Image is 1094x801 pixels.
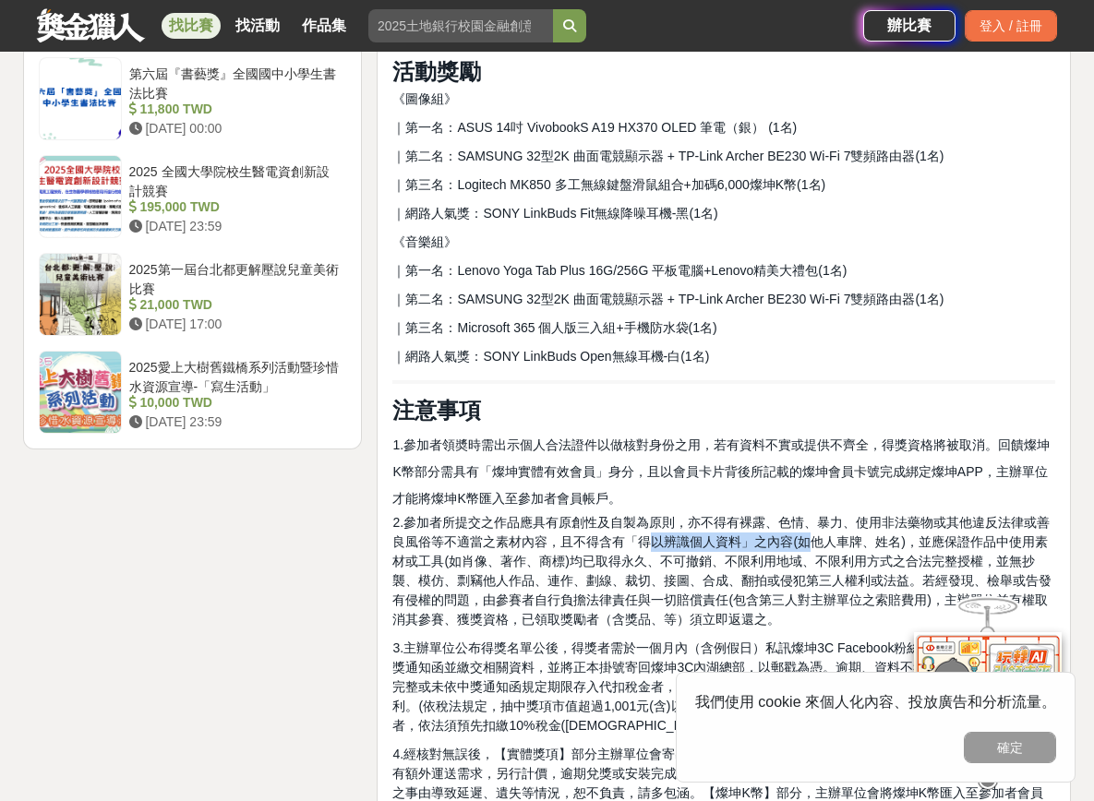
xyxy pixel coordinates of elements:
[129,65,340,100] div: 第六屆『書藝獎』全國國中小學生書法比賽
[368,9,553,42] input: 2025土地銀行校園金融創意挑戰賽：從你出發 開啟智慧金融新頁
[39,253,347,336] a: 2025第一屆台北都更解壓說兒童美術比賽 21,000 TWD [DATE] 17:00
[295,13,354,39] a: 作品集
[39,57,347,140] a: 第六屆『書藝獎』全國國中小學生書法比賽 11,800 TWD [DATE] 00:00
[392,149,944,163] span: ｜第二名：SAMSUNG 32型2K 曲面電競顯示器 + TP-Link Archer BE230 Wi-Fi 7雙頻路由器(1名)
[129,295,340,315] div: 21,000 TWD
[39,155,347,238] a: 2025 全國大學院校生醫電資創新設計競賽 195,000 TWD [DATE] 23:59
[392,640,1055,733] span: 3.主辦單位公布得獎名單公後，得獎者需於一個月內（含例假日）私訊燦坤3C Facebook粉絲專頁，及依規定填寫中獎通知函並繳交相關資料，並將正本掛號寄回燦坤3C內湖總部，以郵戳為憑。逾期、資料...
[392,398,481,423] strong: 注意事項
[129,217,340,236] div: [DATE] 23:59
[392,59,481,84] strong: 活動獎勵
[129,358,340,393] div: 2025愛上大樹舊鐵橋系列活動暨珍惜水資源宣導-「寫生活動」
[863,10,956,42] a: 辦比賽
[162,13,221,39] a: 找比賽
[129,100,340,119] div: 11,800 TWD
[392,263,847,278] span: ｜第一名：Lenovo Yoga Tab Plus 16G/256G 平板電腦+Lenovo精美大禮包(1名)
[129,412,340,432] div: [DATE] 23:59
[129,197,340,217] div: 195,000 TWD
[392,91,457,106] span: 《圖像組》
[392,120,797,135] span: ｜第一名：ASUS 14吋 VivobookS A19 HX370 OLED 筆電（銀） (1名)
[695,694,1056,710] span: 我們使用 cookie 來個人化內容、投放廣告和分析流量。
[392,206,717,221] span: ｜網路人氣獎：SONY LinkBuds Fit無線降噪耳機-黑(1名)
[129,315,340,334] div: [DATE] 17:00
[39,351,347,434] a: 2025愛上大樹舊鐵橋系列活動暨珍惜水資源宣導-「寫生活動」 10,000 TWD [DATE] 23:59
[392,177,825,192] span: ｜第三名：Logitech MK850 多工無線鍵盤滑鼠組合+加碼6,000燦坤K幣(1名)
[392,437,1050,505] span: 1.參加者領奬時需出示個人合法證件以做核對身份之用，若有資料不實或提供不齊全，得獎資格將被取消。回饋燦坤K幣部分需具有「燦坤實體有效會員」身分，且以會員卡片背後所記載的燦坤會員卡號完成綁定燦坤A...
[129,162,340,197] div: 2025 全國大學院校生醫電資創新設計競賽
[392,515,1052,627] span: 2.參加者所提交之作品應具有原創性及自製為原則，亦不得有裸露、色情、暴力、使用非法藥物或其他違反法律或善良風俗等不適當之素材內容，且不得含有「得以辨識個人資料」之內容(如他人車牌、姓名)，並應保...
[129,260,340,295] div: 2025第一屆台北都更解壓說兒童美術比賽
[392,349,709,364] span: ｜網路人氣獎：SONY LinkBuds Open無線耳機-白(1名)
[129,119,340,138] div: [DATE] 00:00
[129,393,340,412] div: 10,000 TWD
[392,234,457,249] span: 《音樂組》
[392,292,944,306] span: ｜第二名：SAMSUNG 32型2K 曲面電競顯示器 + TP-Link Archer BE230 Wi-Fi 7雙頻路由器(1名)
[964,732,1056,763] button: 確定
[914,632,1062,755] img: d2146d9a-e6f6-4337-9592-8cefde37ba6b.png
[392,320,716,335] span: ｜第三名：Microsoft 365 個人版三入組+手機防水袋(1名)
[228,13,287,39] a: 找活動
[965,10,1057,42] div: 登入 / 註冊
